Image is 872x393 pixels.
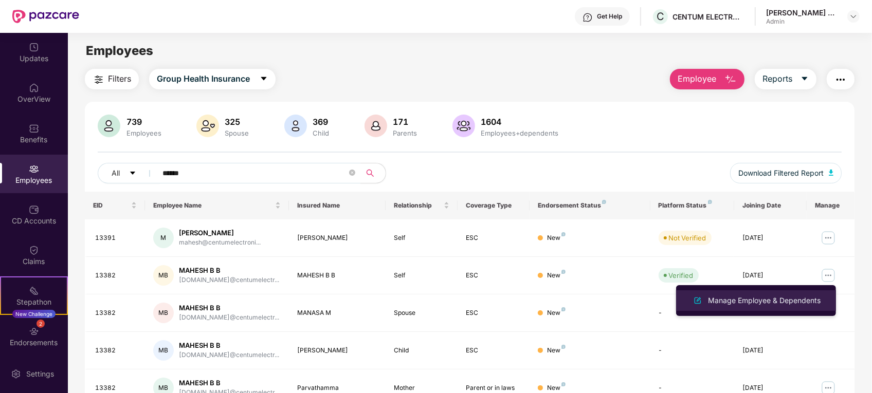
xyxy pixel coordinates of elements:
[394,383,449,393] div: Mother
[834,73,847,86] img: svg+xml;base64,PHN2ZyB4bWxucz0iaHR0cDovL3d3dy53My5vcmcvMjAwMC9zdmciIHdpZHRoPSIyNCIgaGVpZ2h0PSIyNC...
[458,192,530,219] th: Coverage Type
[29,326,39,336] img: svg+xml;base64,PHN2ZyBpZD0iRW5kb3JzZW1lbnRzIiB4bWxucz0iaHR0cDovL3d3dy53My5vcmcvMjAwMC9zdmciIHdpZH...
[597,12,622,21] div: Get Help
[349,169,355,178] span: close-circle
[129,170,136,178] span: caret-down
[223,117,251,127] div: 325
[452,115,475,137] img: svg+xml;base64,PHN2ZyB4bWxucz0iaHR0cDovL3d3dy53My5vcmcvMjAwMC9zdmciIHhtbG5zOnhsaW5rPSJodHRwOi8vd3...
[849,12,858,21] img: svg+xml;base64,PHN2ZyBpZD0iRHJvcGRvd24tMzJ4MzIiIHhtbG5zPSJodHRwOi8vd3d3LnczLm9yZy8yMDAwL3N2ZyIgd2...
[547,308,566,318] div: New
[93,201,129,210] span: EID
[23,369,57,379] div: Settings
[260,74,268,84] span: caret-down
[289,192,385,219] th: Insured Name
[561,382,566,386] img: svg+xml;base64,PHN2ZyB4bWxucz0iaHR0cDovL3d3dy53My5vcmcvMjAwMC9zdmciIHdpZHRoPSI4IiBoZWlnaHQ9IjgiIH...
[724,73,737,86] img: svg+xml;base64,PHN2ZyB4bWxucz0iaHR0cDovL3d3dy53My5vcmcvMjAwMC9zdmciIHhtbG5zOnhsaW5rPSJodHRwOi8vd3...
[561,232,566,236] img: svg+xml;base64,PHN2ZyB4bWxucz0iaHR0cDovL3d3dy53My5vcmcvMjAwMC9zdmciIHdpZHRoPSI4IiBoZWlnaHQ9IjgiIH...
[179,341,280,350] div: MAHESH B B
[297,233,377,243] div: [PERSON_NAME]
[659,201,726,210] div: Platform Status
[657,10,664,23] span: C
[145,192,289,219] th: Employee Name
[561,307,566,311] img: svg+xml;base64,PHN2ZyB4bWxucz0iaHR0cDovL3d3dy53My5vcmcvMjAwMC9zdmciIHdpZHRoPSI4IiBoZWlnaHQ9IjgiIH...
[807,192,855,219] th: Manage
[93,73,105,86] img: svg+xml;base64,PHN2ZyB4bWxucz0iaHR0cDovL3d3dy53My5vcmcvMjAwMC9zdmciIHdpZHRoPSIyNCIgaGVpZ2h0PSIyNC...
[547,233,566,243] div: New
[583,12,593,23] img: svg+xml;base64,PHN2ZyBpZD0iSGVscC0zMngzMiIgeG1sbnM9Imh0dHA6Ly93d3cudzMub3JnLzIwMDAvc3ZnIiB3aWR0aD...
[650,332,735,369] td: -
[153,228,174,248] div: M
[297,271,377,280] div: MAHESH B B
[153,201,274,210] span: Employee Name
[829,170,834,176] img: svg+xml;base64,PHN2ZyB4bWxucz0iaHR0cDovL3d3dy53My5vcmcvMjAwMC9zdmciIHhtbG5zOnhsaW5rPSJodHRwOi8vd3...
[311,129,332,137] div: Child
[112,167,120,179] span: All
[755,69,816,89] button: Reportscaret-down
[561,345,566,349] img: svg+xml;base64,PHN2ZyB4bWxucz0iaHR0cDovL3d3dy53My5vcmcvMjAwMC9zdmciIHdpZHRoPSI4IiBoZWlnaHQ9IjgiIH...
[394,201,442,210] span: Relationship
[29,286,39,296] img: svg+xml;base64,PHN2ZyB4bWxucz0iaHR0cDovL3d3dy53My5vcmcvMjAwMC9zdmciIHdpZHRoPSIyMSIgaGVpZ2h0PSIyMC...
[29,123,39,134] img: svg+xml;base64,PHN2ZyBpZD0iQmVuZWZpdHMiIHhtbG5zPSJodHRwOi8vd3d3LnczLm9yZy8yMDAwL3N2ZyIgd2lkdGg9Ij...
[108,72,131,85] span: Filters
[349,170,355,176] span: close-circle
[734,192,806,219] th: Joining Date
[479,129,561,137] div: Employees+dependents
[742,271,798,280] div: [DATE]
[394,346,449,355] div: Child
[742,383,798,393] div: [DATE]
[85,192,145,219] th: EID
[762,72,792,85] span: Reports
[12,310,56,318] div: New Challenge
[820,267,837,284] img: manageButton
[742,346,798,355] div: [DATE]
[95,383,137,393] div: 13382
[179,313,280,323] div: [DOMAIN_NAME]@centumelectr...
[561,270,566,274] img: svg+xml;base64,PHN2ZyB4bWxucz0iaHR0cDovL3d3dy53My5vcmcvMjAwMC9zdmciIHdpZHRoPSI4IiBoZWlnaHQ9IjgiIH...
[124,117,164,127] div: 739
[29,164,39,174] img: svg+xml;base64,PHN2ZyBpZD0iRW1wbG95ZWVzIiB4bWxucz0iaHR0cDovL3d3dy53My5vcmcvMjAwMC9zdmciIHdpZHRoPS...
[730,163,842,183] button: Download Filtered Report
[29,204,39,215] img: svg+xml;base64,PHN2ZyBpZD0iQ0RfQWNjb3VudHMiIGRhdGEtbmFtZT0iQ0QgQWNjb3VudHMiIHhtbG5zPSJodHRwOi8vd3...
[360,169,380,177] span: search
[547,271,566,280] div: New
[223,129,251,137] div: Spouse
[297,308,377,318] div: MANASA M
[650,294,735,332] td: -
[708,200,712,204] img: svg+xml;base64,PHN2ZyB4bWxucz0iaHR0cDovL3d3dy53My5vcmcvMjAwMC9zdmciIHdpZHRoPSI4IiBoZWlnaHQ9IjgiIH...
[29,42,39,52] img: svg+xml;base64,PHN2ZyBpZD0iVXBkYXRlZCIgeG1sbnM9Imh0dHA6Ly93d3cudzMub3JnLzIwMDAvc3ZnIiB3aWR0aD0iMj...
[95,346,137,355] div: 13382
[179,378,280,388] div: MAHESH B B
[386,192,458,219] th: Relationship
[466,233,521,243] div: ESC
[284,115,307,137] img: svg+xml;base64,PHN2ZyB4bWxucz0iaHR0cDovL3d3dy53My5vcmcvMjAwMC9zdmciIHhtbG5zOnhsaW5rPSJodHRwOi8vd3...
[360,163,386,183] button: search
[766,17,838,26] div: Admin
[98,115,120,137] img: svg+xml;base64,PHN2ZyB4bWxucz0iaHR0cDovL3d3dy53My5vcmcvMjAwMC9zdmciIHhtbG5zOnhsaW5rPSJodHRwOi8vd3...
[538,201,642,210] div: Endorsement Status
[673,12,744,22] div: CENTUM ELECTRONICS LIMITED
[692,294,704,307] img: svg+xml;base64,PHN2ZyB4bWxucz0iaHR0cDovL3d3dy53My5vcmcvMjAwMC9zdmciIHhtbG5zOnhsaW5rPSJodHRwOi8vd3...
[196,115,219,137] img: svg+xml;base64,PHN2ZyB4bWxucz0iaHR0cDovL3d3dy53My5vcmcvMjAwMC9zdmciIHhtbG5zOnhsaW5rPSJodHRwOi8vd3...
[124,129,164,137] div: Employees
[738,167,824,179] span: Download Filtered Report
[179,350,280,360] div: [DOMAIN_NAME]@centumelectr...
[670,69,744,89] button: Employee
[179,275,280,285] div: [DOMAIN_NAME]@centumelectr...
[95,271,137,280] div: 13382
[311,117,332,127] div: 369
[547,383,566,393] div: New
[85,69,139,89] button: Filters
[820,230,837,246] img: manageButton
[157,72,250,85] span: Group Health Insurance
[742,233,798,243] div: [DATE]
[547,346,566,355] div: New
[12,10,79,23] img: New Pazcare Logo
[29,245,39,255] img: svg+xml;base64,PHN2ZyBpZD0iQ2xhaW0iIHhtbG5zPSJodHRwOi8vd3d3LnczLm9yZy8yMDAwL3N2ZyIgd2lkdGg9IjIwIi...
[153,265,174,286] div: MB
[297,346,377,355] div: [PERSON_NAME]
[179,238,261,248] div: mahesh@centumelectroni...
[365,115,387,137] img: svg+xml;base64,PHN2ZyB4bWxucz0iaHR0cDovL3d3dy53My5vcmcvMjAwMC9zdmciIHhtbG5zOnhsaW5rPSJodHRwOi8vd3...
[153,303,174,323] div: MB
[95,233,137,243] div: 13391
[466,308,521,318] div: ESC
